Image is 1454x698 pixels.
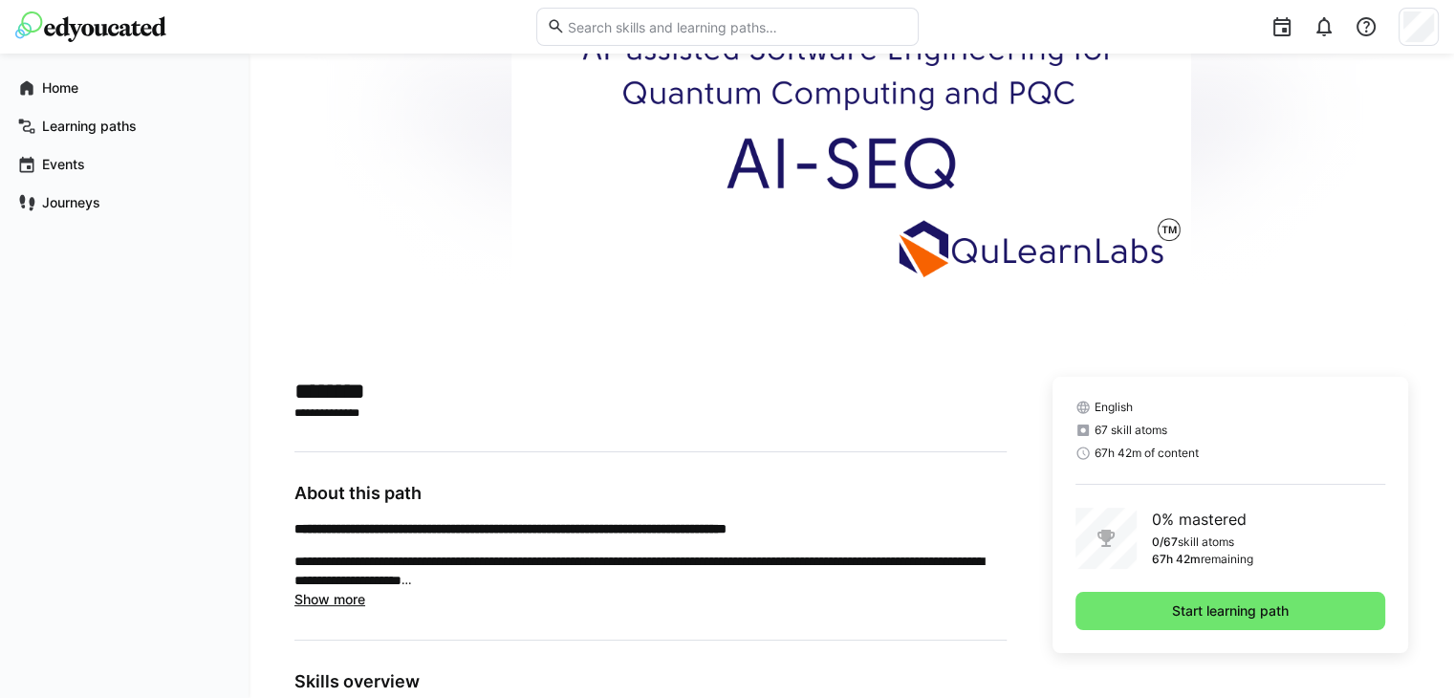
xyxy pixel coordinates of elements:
p: skill atoms [1178,534,1234,550]
span: English [1095,400,1133,415]
h3: About this path [294,483,1007,504]
p: 0% mastered [1152,508,1253,531]
span: Start learning path [1169,601,1291,621]
h3: Skills overview [294,671,1007,692]
span: Show more [294,591,365,607]
button: Start learning path [1075,592,1385,630]
span: 67h 42m of content [1095,446,1199,461]
p: 0/67 [1152,534,1178,550]
span: 67 skill atoms [1095,423,1167,438]
input: Search skills and learning paths… [565,18,907,35]
p: remaining [1201,552,1253,567]
p: 67h 42m [1152,552,1201,567]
